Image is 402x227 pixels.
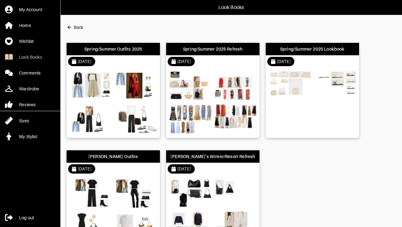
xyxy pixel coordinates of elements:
div: Wishlist [19,38,34,44]
img: Outfit Spring/Summer Outfits 2025 [115,71,157,100]
div: [DATE] [78,58,91,65]
img: Outfit Spring/Summer 2025 Refresh [169,71,211,100]
img: Outfit Spring/Summer 2025 Refresh [169,104,211,134]
img: Outfit Spring/Summer Outfits 2025 [70,71,112,100]
div: [DATE] [78,166,91,172]
p: Look Books [218,4,244,11]
div: Back [74,24,83,30]
div: [DATE] [177,58,191,65]
img: Outfit Lucy's Winter/Resort Refresh [169,178,211,208]
div: [PERSON_NAME] Outfits [88,153,138,160]
img: Outfit Lucy Shafer's Outfits [115,178,157,208]
div: Home [19,22,31,29]
div: My Stylist [19,134,37,140]
img: Outfit Spring/Summer Outfits 2025 [115,104,157,134]
div: [PERSON_NAME]'s Winter/Resort Refresh [171,153,255,160]
img: Outfit Spring/Summer 2025 Refresh [214,71,256,100]
div: Spring/Summer 2025 Lookbook [280,46,345,52]
img: Outfit Spring/Summer 2025 Lookbook [314,71,356,100]
div: [DATE] [277,58,291,65]
button: Back [67,21,83,34]
div: Reviews [19,102,35,108]
div: Log out [19,215,34,221]
img: Outfit Spring/Summer 2025 Lookbook [269,71,311,100]
div: My Account [19,7,42,13]
div: Spring/Summer Outfits 2025 [84,46,142,52]
div: Comments [19,70,40,76]
img: Outfit Spring/Summer Outfits 2025 [70,104,112,134]
img: Outfit Spring/Summer 2025 Refresh [214,104,256,134]
div: [DATE] [177,166,191,172]
div: Look Books [19,54,42,60]
div: Spring/Summer 2025 Refresh [183,46,242,52]
img: Outfit Lucy's Winter/Resort Refresh [214,178,256,208]
img: Outfit Lucy Shafer's Outfits [70,178,112,208]
div: Sizes [19,118,29,124]
div: Wardrobe [19,86,39,92]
